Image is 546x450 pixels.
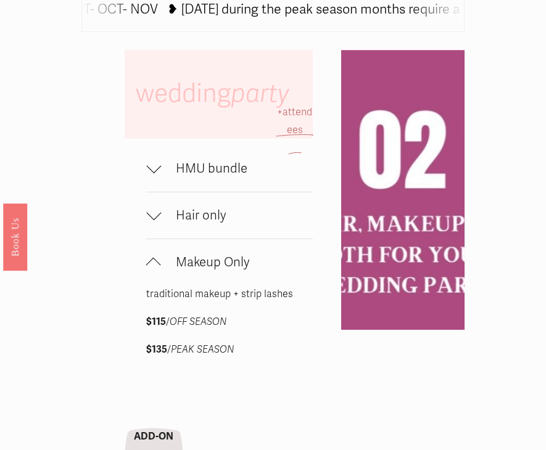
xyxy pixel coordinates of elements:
em: OFF SEASON [170,316,226,328]
em: PEAK SEASON [171,343,234,356]
div: Makeup Only [146,285,313,367]
span: Hair only [161,208,313,223]
em: party [231,78,289,109]
a: Book Us [3,203,27,271]
button: Makeup Only [146,239,313,285]
span: HMU bundle [161,161,313,176]
p: traditional makeup + strip lashes [146,285,313,303]
button: HMU bundle [146,145,313,192]
p: / [146,313,313,331]
span: + [277,106,283,118]
span: Makeup Only [161,255,313,270]
span: attendees [283,106,312,136]
strong: ADD-ON [134,430,173,443]
strong: $135 [146,343,167,356]
button: Hair only [146,192,313,239]
strong: $115 [146,316,166,328]
p: / [146,341,313,359]
span: wedding [136,78,295,109]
